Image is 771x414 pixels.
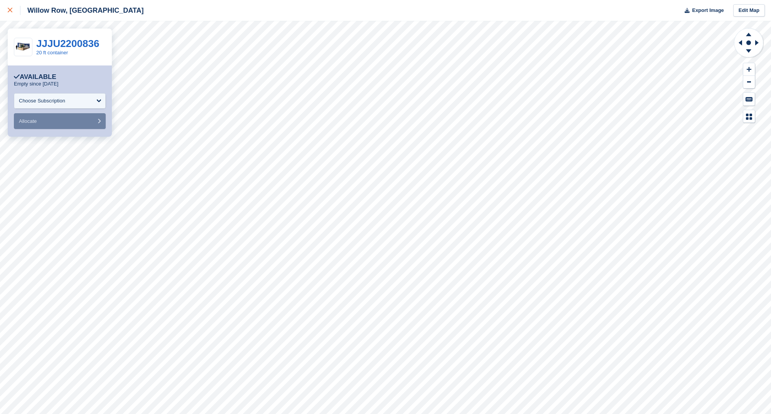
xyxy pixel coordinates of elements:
[743,76,755,89] button: Zoom Out
[733,4,765,17] a: Edit Map
[20,6,144,15] div: Willow Row, [GEOGRAPHIC_DATA]
[19,118,37,124] span: Allocate
[743,63,755,76] button: Zoom In
[14,40,32,54] img: 20.jpg
[692,7,724,14] span: Export Image
[14,73,56,81] div: Available
[743,110,755,123] button: Map Legend
[19,97,65,105] div: Choose Subscription
[36,38,99,49] a: JJJU2200836
[36,50,68,55] a: 20 ft container
[14,81,58,87] p: Empty since [DATE]
[743,93,755,106] button: Keyboard Shortcuts
[680,4,724,17] button: Export Image
[14,113,106,129] button: Allocate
